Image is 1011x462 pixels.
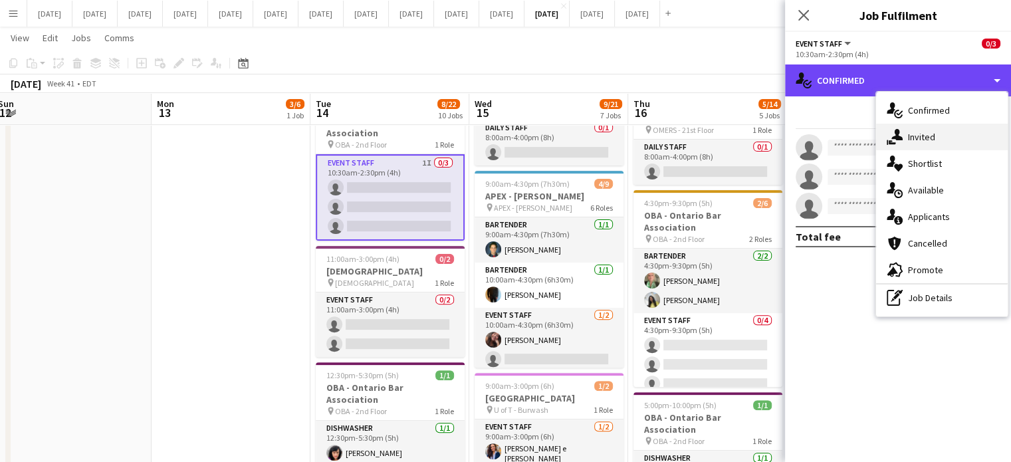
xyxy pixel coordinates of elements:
span: 9:00am-4:30pm (7h30m) [485,179,570,189]
app-card-role: Bartender1/110:00am-4:30pm (6h30m)[PERSON_NAME] [475,263,623,308]
span: 1/1 [435,370,454,380]
div: Job Details [876,285,1008,311]
span: 14 [314,105,331,120]
span: 1 Role [752,436,772,446]
span: 1 Role [435,140,454,150]
span: 5:00pm-10:00pm (5h) [644,400,717,410]
span: 0/2 [435,254,454,264]
span: 2/6 [753,198,772,208]
span: Tue [316,98,331,110]
h3: [GEOGRAPHIC_DATA] [475,392,623,404]
button: [DATE] [524,1,570,27]
span: 9:00am-3:00pm (6h) [485,381,554,391]
app-job-card: 10:30am-2:30pm (4h)0/3OBA - Ontario Bar Association OBA - 2nd Floor1 RoleEvent Staff1I0/310:30am-... [316,96,465,241]
h3: OBA - Ontario Bar Association [633,411,782,435]
span: Cancelled [908,237,947,249]
span: Shortlist [908,158,942,170]
app-card-role: Event Staff1I0/310:30am-2:30pm (4h) [316,154,465,241]
div: EDT [82,78,96,88]
h3: OBA - Ontario Bar Association [316,382,465,405]
span: 5/14 [758,99,781,109]
span: 1 Role [594,405,613,415]
h3: Job Fulfilment [785,7,1011,24]
button: [DATE] [72,1,118,27]
span: Invited [908,131,935,143]
button: [DATE] [570,1,615,27]
span: 1 Role [752,125,772,135]
span: Available [908,184,944,196]
app-job-card: 8:00am-4:00pm (8h)0/1OMERS OMERS - 21st Floor1 RoleDaily Staff0/18:00am-4:00pm (8h) [633,93,782,185]
app-card-role: Daily Staff0/18:00am-4:00pm (8h) [633,140,782,185]
span: 1/1 [753,400,772,410]
span: 4/9 [594,179,613,189]
button: [DATE] [434,1,479,27]
span: 9/21 [600,99,622,109]
span: Week 41 [44,78,77,88]
button: [DATE] [344,1,389,27]
span: Thu [633,98,650,110]
div: 10 Jobs [438,110,463,120]
span: 8/22 [437,99,460,109]
a: Comms [99,29,140,47]
h3: APEX - [PERSON_NAME] [475,190,623,202]
h3: OBA - Ontario Bar Association [633,209,782,233]
div: 1 Job [286,110,304,120]
span: OBA - 2nd Floor [653,436,705,446]
app-card-role: Daily Staff0/18:00am-4:00pm (8h) [475,120,623,166]
button: [DATE] [615,1,660,27]
app-card-role: Event Staff0/211:00am-3:00pm (4h) [316,292,465,357]
span: Mon [157,98,174,110]
span: 6 Roles [590,203,613,213]
div: 5 Jobs [759,110,780,120]
span: Promote [908,264,943,276]
span: 16 [631,105,650,120]
span: OMERS - 21st Floor [653,125,714,135]
button: [DATE] [253,1,298,27]
app-card-role: Bartender2/24:30pm-9:30pm (5h)[PERSON_NAME][PERSON_NAME] [633,249,782,313]
span: 1 Role [435,278,454,288]
span: APEX - [PERSON_NAME] [494,203,572,213]
span: 15 [473,105,492,120]
app-job-card: 11:00am-3:00pm (4h)0/2[DEMOGRAPHIC_DATA] [DEMOGRAPHIC_DATA]1 RoleEvent Staff0/211:00am-3:00pm (4h) [316,246,465,357]
span: View [11,32,29,44]
button: [DATE] [118,1,163,27]
a: Jobs [66,29,96,47]
span: U of T - Burwash [494,405,548,415]
button: [DATE] [27,1,72,27]
span: Jobs [71,32,91,44]
span: 0/3 [982,39,1000,49]
button: [DATE] [298,1,344,27]
span: OBA - 2nd Floor [335,140,387,150]
span: 4:30pm-9:30pm (5h) [644,198,713,208]
span: Edit [43,32,58,44]
span: Applicants [908,211,950,223]
button: [DATE] [479,1,524,27]
span: OBA - 2nd Floor [653,234,705,244]
app-card-role: Event Staff1/210:00am-4:30pm (6h30m)[PERSON_NAME] [475,308,623,372]
div: [DATE] [11,77,41,90]
app-card-role: Event Staff0/44:30pm-9:30pm (5h) [633,313,782,416]
div: Total fee [796,230,841,243]
span: Confirmed [908,104,950,116]
app-job-card: 4:30pm-9:30pm (5h)2/6OBA - Ontario Bar Association OBA - 2nd Floor2 RolesBartender2/24:30pm-9:30p... [633,190,782,387]
app-card-role: Bartender1/19:00am-4:30pm (7h30m)[PERSON_NAME] [475,217,623,263]
span: Wed [475,98,492,110]
h3: OBA - Ontario Bar Association [316,115,465,139]
div: 7 Jobs [600,110,621,120]
app-job-card: 9:00am-4:30pm (7h30m)4/9APEX - [PERSON_NAME] APEX - [PERSON_NAME]6 RolesBartender1/19:00am-4:30pm... [475,171,623,368]
div: 10:30am-2:30pm (4h) [796,49,1000,59]
span: 11:00am-3:00pm (4h) [326,254,399,264]
span: 13 [155,105,174,120]
span: 1 Role [435,406,454,416]
a: View [5,29,35,47]
button: [DATE] [389,1,434,27]
h3: [DEMOGRAPHIC_DATA] [316,265,465,277]
span: 1/2 [594,381,613,391]
span: [DEMOGRAPHIC_DATA] [335,278,414,288]
button: [DATE] [163,1,208,27]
